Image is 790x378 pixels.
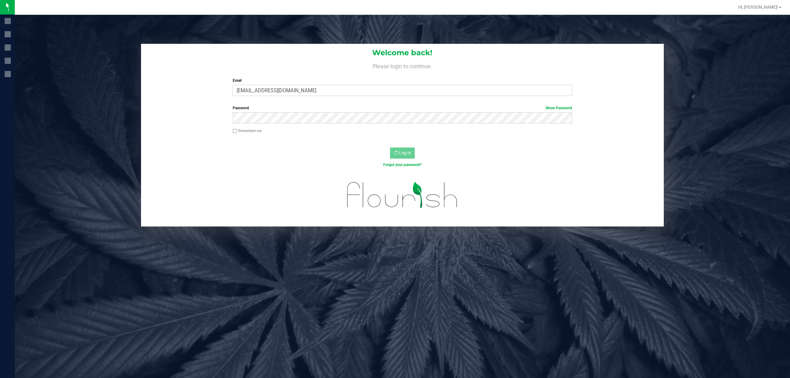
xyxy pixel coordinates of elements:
span: Hi, [PERSON_NAME]! [738,5,778,10]
h4: Please login to continue. [141,62,664,69]
img: flourish_logo.svg [337,174,468,216]
label: Remember me [233,128,262,134]
h1: Welcome back! [141,49,664,57]
button: Log In [390,147,415,159]
label: Email [233,78,572,83]
span: Password [233,106,249,110]
a: Forgot your password? [383,163,422,167]
a: Show Password [546,106,572,110]
input: Remember me [233,129,237,133]
span: Log In [399,150,411,155]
